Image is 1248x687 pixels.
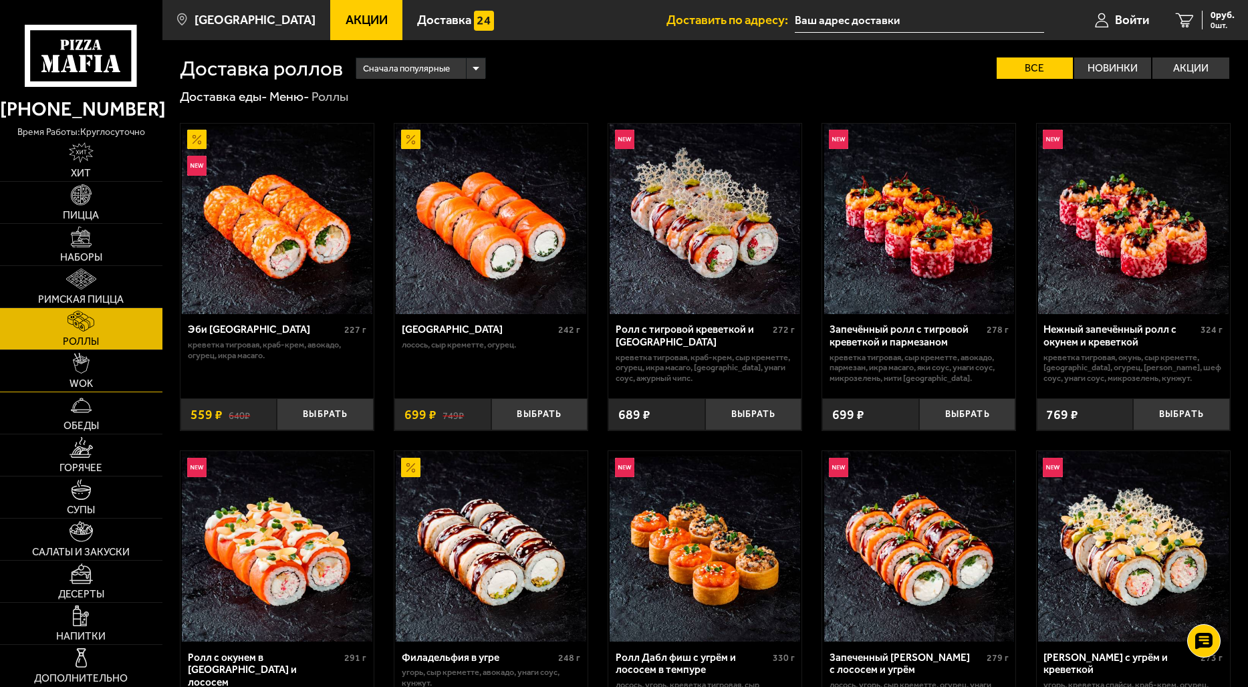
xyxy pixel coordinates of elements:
[60,253,102,263] span: Наборы
[824,124,1015,314] img: Запечённый ролл с тигровой креветкой и пармезаном
[1043,323,1197,348] div: Нежный запечённый ролл с окунем и креветкой
[404,408,436,421] span: 699 ₽
[346,14,388,27] span: Акции
[824,451,1015,642] img: Запеченный ролл Гурмэ с лососем и угрём
[616,323,769,348] div: Ролл с тигровой креветкой и [GEOGRAPHIC_DATA]
[558,324,580,335] span: 242 г
[401,458,420,477] img: Акционный
[1038,124,1229,314] img: Нежный запечённый ролл с окунем и креветкой
[919,398,1016,430] button: Выбрать
[180,89,267,104] a: Доставка еды-
[396,451,586,642] img: Филадельфия в угре
[822,451,1015,642] a: НовинкаЗапеченный ролл Гурмэ с лососем и угрём
[615,130,634,149] img: Новинка
[1046,408,1078,421] span: 769 ₽
[182,124,372,314] img: Эби Калифорния
[401,130,420,149] img: Акционный
[182,451,372,642] img: Ролл с окунем в темпуре и лососем
[610,124,800,314] img: Ролл с тигровой креветкой и Гуакамоле
[830,323,983,348] div: Запечённый ролл с тигровой креветкой и пармезаном
[187,458,207,477] img: Новинка
[832,408,864,421] span: 699 ₽
[188,339,367,360] p: креветка тигровая, краб-крем, авокадо, огурец, икра масаго.
[56,632,106,642] span: Напитки
[344,324,366,335] span: 227 г
[63,337,99,347] span: Роллы
[608,124,801,314] a: НовинкаРолл с тигровой креветкой и Гуакамоле
[195,14,316,27] span: [GEOGRAPHIC_DATA]
[394,451,588,642] a: АкционныйФиладельфия в угре
[363,56,450,81] span: Сначала популярные
[188,323,342,336] div: Эби [GEOGRAPHIC_DATA]
[269,89,309,104] a: Меню-
[1043,458,1062,477] img: Новинка
[1037,124,1230,314] a: НовинкаНежный запечённый ролл с окунем и креветкой
[987,324,1009,335] span: 278 г
[1038,451,1229,642] img: Ролл Калипсо с угрём и креветкой
[830,352,1009,384] p: креветка тигровая, Сыр креметте, авокадо, пармезан, икра масаго, яки соус, унаги соус, микрозелен...
[402,339,581,350] p: лосось, Сыр креметте, огурец.
[773,324,795,335] span: 272 г
[1211,21,1235,29] span: 0 шт.
[277,398,374,430] button: Выбрать
[705,398,802,430] button: Выбрать
[70,379,93,389] span: WOK
[616,352,795,384] p: креветка тигровая, краб-крем, Сыр креметте, огурец, икра масаго, [GEOGRAPHIC_DATA], унаги соус, а...
[38,295,124,305] span: Римская пицца
[1043,652,1197,676] div: [PERSON_NAME] с угрём и креветкой
[187,156,207,175] img: Новинка
[229,408,250,421] s: 640 ₽
[59,463,102,473] span: Горячее
[1043,130,1062,149] img: Новинка
[987,652,1009,664] span: 279 г
[608,451,801,642] a: НовинкаРолл Дабл фиш с угрём и лососем в темпуре
[822,124,1015,314] a: НовинкаЗапечённый ролл с тигровой креветкой и пармезаном
[616,652,769,676] div: Ролл Дабл фиш с угрём и лососем в темпуре
[1115,14,1149,27] span: Войти
[63,211,99,221] span: Пицца
[180,124,374,314] a: АкционныйНовинкаЭби Калифорния
[394,124,588,314] a: АкционныйФиладельфия
[830,652,983,676] div: Запеченный [PERSON_NAME] с лососем и угрём
[191,408,223,421] span: 559 ₽
[610,451,800,642] img: Ролл Дабл фиш с угрём и лососем в темпуре
[32,547,130,557] span: Салаты и закуски
[71,168,91,178] span: Хит
[58,589,104,599] span: Десерты
[1074,57,1151,79] label: Новинки
[558,652,580,664] span: 248 г
[1152,57,1229,79] label: Акции
[1201,324,1223,335] span: 324 г
[64,421,99,431] span: Обеды
[344,652,366,664] span: 291 г
[180,58,343,79] h1: Доставка роллов
[402,652,555,664] div: Филадельфия в угре
[474,11,493,30] img: 15daf4d41897b9f0e9f617042186c801.svg
[311,88,348,105] div: Роллы
[67,505,95,515] span: Супы
[795,8,1044,33] input: Ваш адрес доставки
[1133,398,1230,430] button: Выбрать
[773,652,795,664] span: 330 г
[1037,451,1230,642] a: НовинкаРолл Калипсо с угрём и креветкой
[1043,352,1223,384] p: креветка тигровая, окунь, Сыр креметте, [GEOGRAPHIC_DATA], огурец, [PERSON_NAME], шеф соус, унаги...
[402,323,555,336] div: [GEOGRAPHIC_DATA]
[443,408,464,421] s: 749 ₽
[997,57,1074,79] label: Все
[829,130,848,149] img: Новинка
[829,458,848,477] img: Новинка
[396,124,586,314] img: Филадельфия
[417,14,471,27] span: Доставка
[187,130,207,149] img: Акционный
[491,398,588,430] button: Выбрать
[618,408,650,421] span: 689 ₽
[34,674,128,684] span: Дополнительно
[615,458,634,477] img: Новинка
[180,451,374,642] a: НовинкаРолл с окунем в темпуре и лососем
[666,14,795,27] span: Доставить по адресу:
[1211,11,1235,20] span: 0 руб.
